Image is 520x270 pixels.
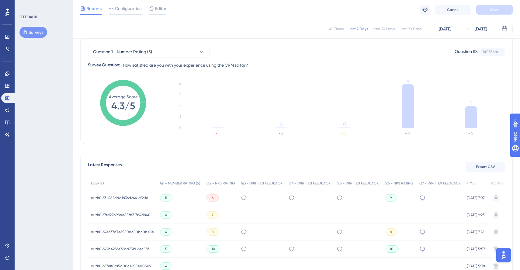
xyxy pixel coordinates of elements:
span: 5 [165,247,167,251]
button: Export CSV [466,162,505,172]
span: 9 [390,195,392,200]
div: - [419,212,461,218]
div: - [289,229,331,235]
span: 10 [390,247,393,251]
button: Question 1 - Number Rating (5) [88,46,210,58]
span: [DATE] 9:23 [467,212,484,217]
tspan: 2 [179,104,181,108]
span: USER ID [91,181,104,186]
span: Cancel [447,7,459,12]
span: - [385,212,387,217]
tspan: 0 [343,121,346,127]
span: 10 [212,247,215,251]
div: Last 90 Days [400,26,421,31]
span: auth0|667eff6285d00ce985ea0509 [91,264,151,268]
div: - [337,212,379,218]
div: - [241,263,283,269]
div: - [289,263,331,269]
button: Save [476,5,513,15]
tspan: 1 [180,115,181,119]
tspan: 4 [407,78,409,84]
tspan: 0 [179,126,181,130]
span: Q4 - WRITTEN FEEDBACK [289,181,331,186]
div: Question ID: [455,48,478,56]
span: 4 [165,230,167,234]
span: [DATE] 5:38 [467,264,485,268]
tspan: 0 [217,121,220,127]
div: [DATE] [439,25,451,33]
span: Q2 - NPS RATING [206,181,235,186]
span: auth0|6311282ddd1836d2441a3c1d [91,195,148,200]
text: 1 [218,131,219,135]
span: auth0|67fd22b98ae85fb31784d840 [91,212,151,217]
text: 2 [281,131,283,135]
div: Survey Question: [88,61,120,69]
span: 5 [165,195,167,200]
span: auth0|642b4236e36aa731d16ec53f [91,247,149,251]
span: Save [490,7,499,12]
span: Latest Responses [88,161,122,172]
div: - [419,263,461,269]
tspan: 0 [280,121,283,127]
span: Question 1 - Number Rating (5) [93,48,152,55]
span: How satisfied are you with your experience using the CRM so far? [123,61,248,69]
span: 6 [212,195,214,200]
text: 3 [345,131,346,135]
tspan: 3 [179,93,181,97]
span: ACTION [491,181,504,186]
tspan: 4 [179,82,181,86]
span: [DATE] 7:26 [467,230,484,234]
span: Editor [155,5,166,12]
div: FEEDBACK [19,15,37,19]
span: Need Help? [14,2,38,9]
span: [DATE] 7:07 [467,195,485,200]
tspan: Average Score [109,94,138,99]
button: Cancel [435,5,471,15]
span: 8 [390,230,392,234]
button: Surveys [19,27,47,38]
span: Configuration [115,5,142,12]
span: [DATE] 5:57 [467,247,485,251]
div: 8f0584ad... [483,49,502,54]
text: 4 [408,131,410,135]
span: TIME [467,181,474,186]
span: Q6 - NPS RATING [385,181,413,186]
span: Q1 - NUMBER RATING (5) [160,181,200,186]
text: 5 [471,131,473,135]
span: Q5 - WRITTEN FEEDBACK [337,181,379,186]
div: All Times [329,26,344,31]
tspan: 2 [470,100,472,106]
div: - [337,263,379,269]
div: [DATE] [475,25,487,33]
tspan: 4.3/5 [111,100,135,112]
span: Reports [86,5,102,12]
span: 7 [212,212,213,217]
span: Q7 - WRITTEN FEEDBACK [419,181,461,186]
span: 8 [212,230,214,234]
span: - [385,264,387,268]
span: auth0|64e637d7e6550dc80bc0be8e [91,230,154,234]
div: - [289,212,331,218]
span: Q3 - WRITTEN FEEDBACK [241,181,283,186]
div: - [241,212,283,218]
div: Last 7 Days [348,26,368,31]
span: 4 [165,264,167,268]
span: - [206,264,208,268]
div: Last 30 Days [373,26,395,31]
span: Export CSV [476,164,495,169]
iframe: UserGuiding AI Assistant Launcher [494,246,513,264]
span: 4 [165,212,167,217]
